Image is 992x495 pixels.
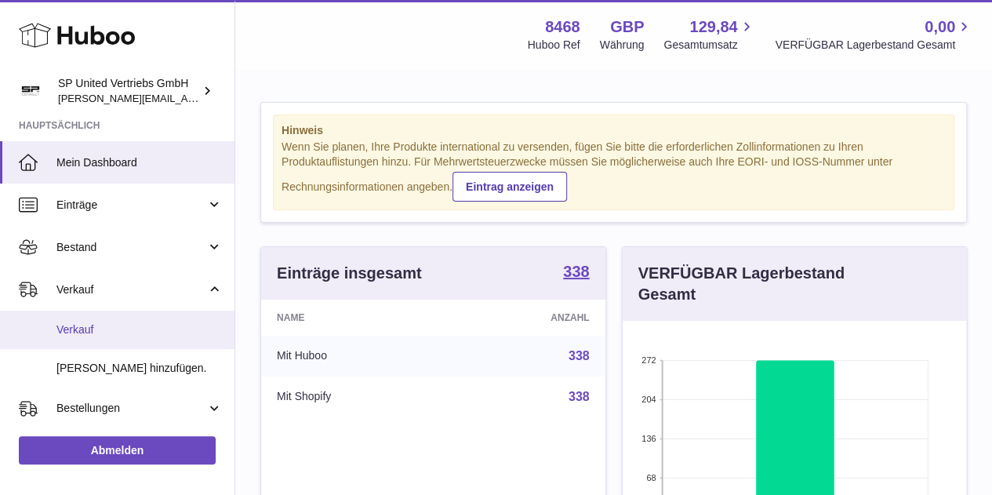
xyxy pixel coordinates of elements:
span: [PERSON_NAME] hinzufügen. [56,361,223,376]
span: [PERSON_NAME][EMAIL_ADDRESS][DOMAIN_NAME] [58,92,314,104]
strong: 338 [563,264,589,279]
span: Bestand [56,240,206,255]
span: 0,00 [925,16,955,38]
text: 68 [646,473,656,482]
span: Mein Dashboard [56,155,223,170]
strong: Hinweis [282,123,946,138]
span: Gesamtumsatz [663,38,755,53]
text: 204 [641,395,656,404]
a: 338 [569,349,590,362]
a: 129,84 Gesamtumsatz [663,16,755,53]
span: VERFÜGBAR Lagerbestand Gesamt [775,38,973,53]
a: 338 [569,390,590,403]
img: tim@sp-united.com [19,79,42,103]
span: Bestellungen [56,401,206,416]
div: Huboo Ref [528,38,580,53]
strong: GBP [610,16,644,38]
h3: VERFÜGBAR Lagerbestand Gesamt [638,263,896,305]
span: Verkauf [56,322,223,337]
span: Verkauf [56,282,206,297]
text: 136 [641,434,656,443]
span: Einträge [56,198,206,213]
a: 0,00 VERFÜGBAR Lagerbestand Gesamt [775,16,973,53]
div: Währung [600,38,645,53]
a: 338 [563,264,589,282]
h3: Einträge insgesamt [277,263,422,284]
div: SP United Vertriebs GmbH [58,76,199,106]
a: Abmelden [19,436,216,464]
span: 129,84 [689,16,737,38]
th: Anzahl [450,300,605,336]
div: Wenn Sie planen, Ihre Produkte international zu versenden, fügen Sie bitte die erforderlichen Zol... [282,140,946,201]
a: Eintrag anzeigen [452,172,567,202]
th: Name [261,300,450,336]
strong: 8468 [545,16,580,38]
td: Mit Shopify [261,377,450,417]
td: Mit Huboo [261,336,450,377]
text: 272 [641,355,656,365]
